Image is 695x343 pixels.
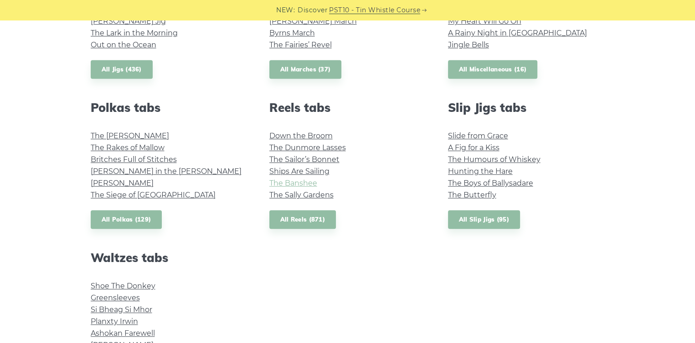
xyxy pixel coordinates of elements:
[91,40,156,49] a: Out on the Ocean
[448,17,521,25] a: My Heart Will Go On
[269,131,333,140] a: Down the Broom
[448,155,541,164] a: The Humours of Whiskey
[269,179,317,187] a: The Banshee
[91,329,155,338] a: Ashokan Farewell
[448,167,513,176] a: Hunting the Hare
[269,143,346,152] a: The Dunmore Lasses
[269,17,357,25] a: [PERSON_NAME] March
[448,60,538,79] a: All Miscellaneous (16)
[91,210,162,229] a: All Polkas (129)
[91,60,153,79] a: All Jigs (436)
[448,101,605,115] h2: Slip Jigs tabs
[448,40,489,49] a: Jingle Bells
[448,131,508,140] a: Slide from Grace
[91,305,152,314] a: Si­ Bheag Si­ Mhor
[298,5,328,15] span: Discover
[91,29,178,37] a: The Lark in the Morning
[276,5,295,15] span: NEW:
[448,191,496,199] a: The Butterfly
[91,293,140,302] a: Greensleeves
[269,155,340,164] a: The Sailor’s Bonnet
[91,317,138,326] a: Planxty Irwin
[448,210,520,229] a: All Slip Jigs (95)
[269,40,332,49] a: The Fairies’ Revel
[91,167,242,176] a: [PERSON_NAME] in the [PERSON_NAME]
[448,179,533,187] a: The Boys of Ballysadare
[91,282,155,290] a: Shoe The Donkey
[91,17,166,25] a: [PERSON_NAME] Jig
[91,155,177,164] a: Britches Full of Stitches
[91,131,169,140] a: The [PERSON_NAME]
[269,60,342,79] a: All Marches (37)
[329,5,420,15] a: PST10 - Tin Whistle Course
[91,179,154,187] a: [PERSON_NAME]
[269,210,336,229] a: All Reels (871)
[269,101,426,115] h2: Reels tabs
[448,29,587,37] a: A Rainy Night in [GEOGRAPHIC_DATA]
[269,191,334,199] a: The Sally Gardens
[269,29,315,37] a: Byrns March
[91,251,247,265] h2: Waltzes tabs
[91,191,216,199] a: The Siege of [GEOGRAPHIC_DATA]
[91,101,247,115] h2: Polkas tabs
[448,143,499,152] a: A Fig for a Kiss
[91,143,165,152] a: The Rakes of Mallow
[269,167,329,176] a: Ships Are Sailing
